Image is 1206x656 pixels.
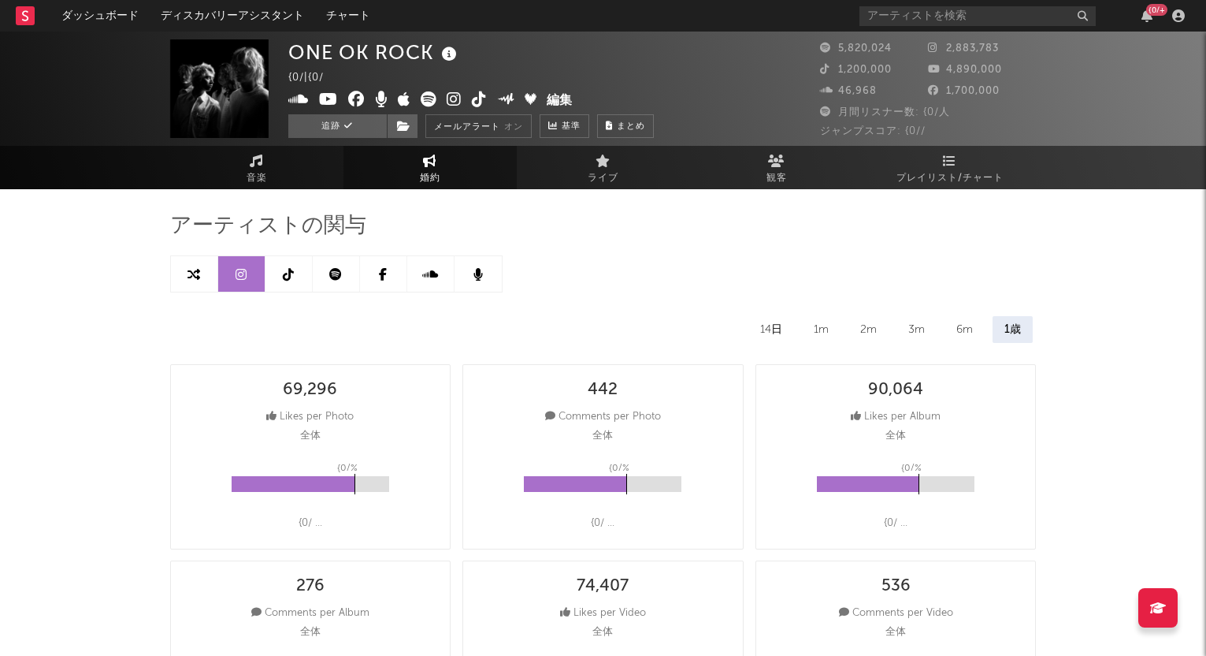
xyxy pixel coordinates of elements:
div: Comments per Video [839,604,953,623]
span: 2,883,783 [928,43,999,54]
p: {0/% [901,459,922,478]
button: 追跡 [288,114,387,138]
input: アーティストを検索 [859,6,1096,26]
div: 276 [296,577,325,596]
span: プレイリスト/チャート [896,169,1004,188]
span: 4,890,000 [928,65,1002,75]
div: Likes per Photo [266,408,354,427]
p: 全体 [885,427,906,445]
span: 基準 [562,117,581,136]
span: 観客 [766,169,787,188]
div: 1m [802,316,840,343]
div: {0/ ... [299,514,322,533]
div: 14日 [748,316,794,343]
div: 69,296 [283,381,337,400]
div: 1歳 [993,316,1033,343]
div: Comments per Album [251,604,369,623]
a: 観客 [690,146,863,189]
div: {0/ | {0/ [288,69,342,88]
div: Likes per Album [851,408,941,427]
p: 全体 [300,427,321,445]
p: 全体 [592,623,613,642]
div: {0/ ... [884,514,907,533]
span: ジャンプスコア: {0// [820,126,926,136]
div: 74,407 [577,577,629,596]
span: まとめ [617,122,645,131]
div: 2m [848,316,889,343]
span: 46,968 [820,86,877,96]
div: 536 [881,577,911,596]
p: 全体 [885,623,906,642]
button: メールアラートオン [425,114,532,138]
span: 5,820,024 [820,43,892,54]
div: 90,064 [868,381,923,400]
div: {0/ ... [591,514,614,533]
div: 442 [588,381,618,400]
div: 6m [944,316,985,343]
span: 月間リスナー数: {0/人 [820,107,950,117]
a: 婚約 [343,146,517,189]
button: {0/+ [1141,9,1152,22]
div: {0/+ [1146,4,1167,16]
p: 全体 [300,623,321,642]
div: 3m [896,316,937,343]
span: 婚約 [420,169,440,188]
a: プレイリスト/チャート [863,146,1037,189]
span: ライブ [588,169,618,188]
button: 編集 [547,91,572,111]
a: 音楽 [170,146,343,189]
p: 全体 [592,427,613,445]
span: 音楽 [247,169,267,188]
em: オン [504,123,523,132]
div: Likes per Video [560,604,646,623]
p: {0/% [337,459,358,478]
span: 1,700,000 [928,86,1000,96]
div: Comments per Photo [545,408,661,427]
a: ライブ [517,146,690,189]
p: {0/% [609,459,629,478]
button: まとめ [597,114,654,138]
div: ONE OK ROCK [288,39,461,65]
span: 1,200,000 [820,65,892,75]
a: 基準 [540,114,589,138]
span: アーティストの関与 [170,217,366,236]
